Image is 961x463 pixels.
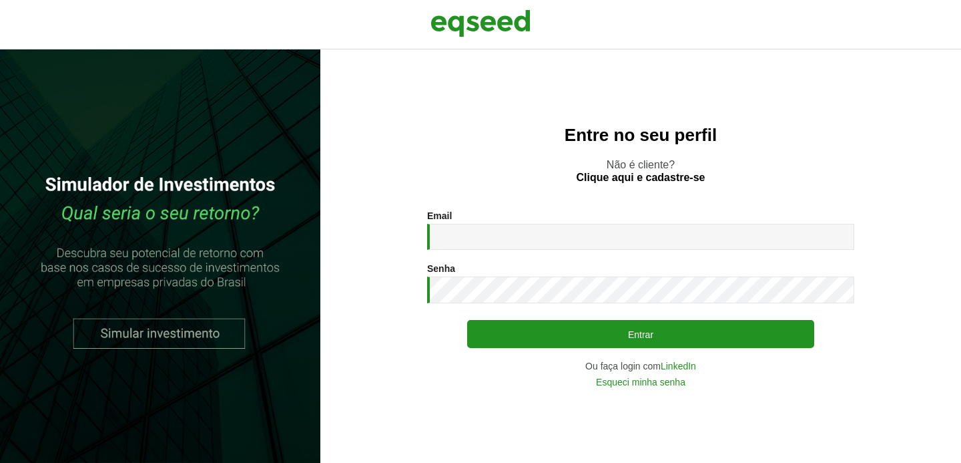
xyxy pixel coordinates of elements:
[467,320,814,348] button: Entrar
[577,172,705,183] a: Clique aqui e cadastre-se
[347,126,934,145] h2: Entre no seu perfil
[430,7,531,40] img: EqSeed Logo
[596,377,685,387] a: Esqueci minha senha
[427,264,455,273] label: Senha
[427,211,452,220] label: Email
[347,158,934,184] p: Não é cliente?
[661,361,696,371] a: LinkedIn
[427,361,854,371] div: Ou faça login com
